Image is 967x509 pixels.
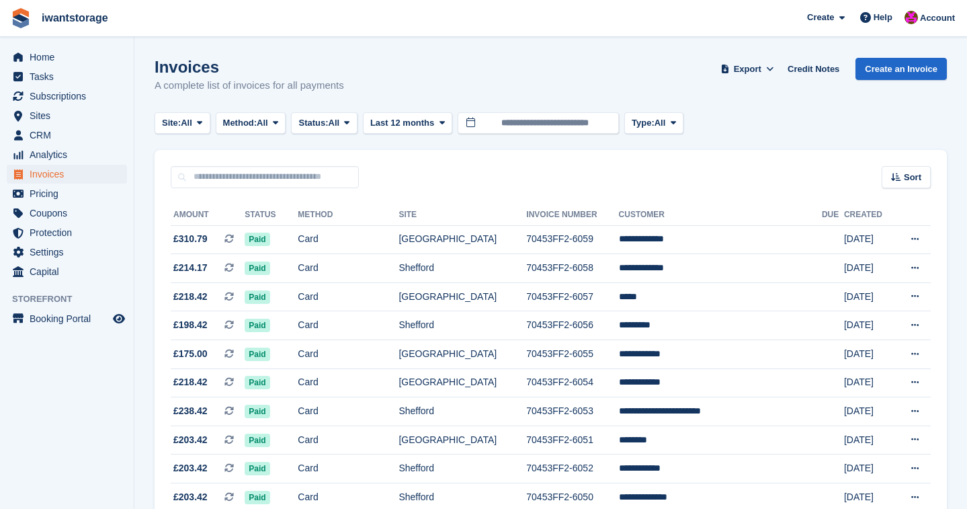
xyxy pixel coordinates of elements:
[298,340,398,369] td: Card
[30,309,110,328] span: Booking Portal
[298,311,398,340] td: Card
[298,225,398,254] td: Card
[181,116,192,130] span: All
[526,397,618,426] td: 70453FF2-6053
[822,204,844,226] th: Due
[173,347,208,361] span: £175.00
[291,112,357,134] button: Status: All
[398,311,526,340] td: Shefford
[844,426,894,455] td: [DATE]
[173,232,208,246] span: £310.79
[398,225,526,254] td: [GEOGRAPHIC_DATA]
[920,11,955,25] span: Account
[298,455,398,483] td: Card
[398,368,526,397] td: [GEOGRAPHIC_DATA]
[398,426,526,455] td: [GEOGRAPHIC_DATA]
[7,67,127,86] a: menu
[245,319,269,332] span: Paid
[7,165,127,184] a: menu
[30,67,110,86] span: Tasks
[245,204,298,226] th: Status
[398,282,526,311] td: [GEOGRAPHIC_DATA]
[30,262,110,281] span: Capital
[30,87,110,106] span: Subscriptions
[526,368,618,397] td: 70453FF2-6054
[173,490,208,504] span: £203.42
[245,262,269,275] span: Paid
[855,58,947,80] a: Create an Invoice
[844,455,894,483] td: [DATE]
[30,48,110,67] span: Home
[245,348,269,361] span: Paid
[36,7,114,29] a: iwantstorage
[632,116,655,130] span: Type:
[844,225,894,254] td: [DATE]
[7,87,127,106] a: menu
[298,116,328,130] span: Status:
[844,397,894,426] td: [DATE]
[526,282,618,311] td: 70453FF2-6057
[7,48,127,67] a: menu
[298,254,398,283] td: Card
[844,254,894,283] td: [DATE]
[245,405,269,418] span: Paid
[398,397,526,426] td: Shefford
[734,63,761,76] span: Export
[874,11,892,24] span: Help
[718,58,777,80] button: Export
[7,106,127,125] a: menu
[363,112,452,134] button: Last 12 months
[526,204,618,226] th: Invoice Number
[298,368,398,397] td: Card
[257,116,268,130] span: All
[30,145,110,164] span: Analytics
[526,426,618,455] td: 70453FF2-6051
[298,426,398,455] td: Card
[370,116,434,130] span: Last 12 months
[844,311,894,340] td: [DATE]
[398,455,526,483] td: Shefford
[782,58,845,80] a: Credit Notes
[155,78,344,93] p: A complete list of invoices for all payments
[7,126,127,145] a: menu
[245,376,269,389] span: Paid
[398,254,526,283] td: Shefford
[12,292,134,306] span: Storefront
[30,243,110,262] span: Settings
[7,309,127,328] a: menu
[30,184,110,203] span: Pricing
[173,261,208,275] span: £214.17
[155,58,344,76] h1: Invoices
[11,8,31,28] img: stora-icon-8386f47178a22dfd0bd8f6a31ec36ba5ce8667c1dd55bd0f319d3a0aa187defe.svg
[844,282,894,311] td: [DATE]
[7,145,127,164] a: menu
[807,11,834,24] span: Create
[223,116,257,130] span: Method:
[245,491,269,504] span: Paid
[173,375,208,389] span: £218.42
[655,116,666,130] span: All
[173,433,208,447] span: £203.42
[905,11,918,24] img: Jonathan
[30,204,110,223] span: Coupons
[30,106,110,125] span: Sites
[173,461,208,475] span: £203.42
[7,223,127,242] a: menu
[398,204,526,226] th: Site
[298,204,398,226] th: Method
[155,112,210,134] button: Site: All
[526,225,618,254] td: 70453FF2-6059
[245,233,269,246] span: Paid
[526,455,618,483] td: 70453FF2-6052
[844,368,894,397] td: [DATE]
[619,204,822,226] th: Customer
[904,171,921,184] span: Sort
[173,290,208,304] span: £218.42
[30,126,110,145] span: CRM
[526,311,618,340] td: 70453FF2-6056
[624,112,683,134] button: Type: All
[30,165,110,184] span: Invoices
[245,434,269,447] span: Paid
[398,340,526,369] td: [GEOGRAPHIC_DATA]
[329,116,340,130] span: All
